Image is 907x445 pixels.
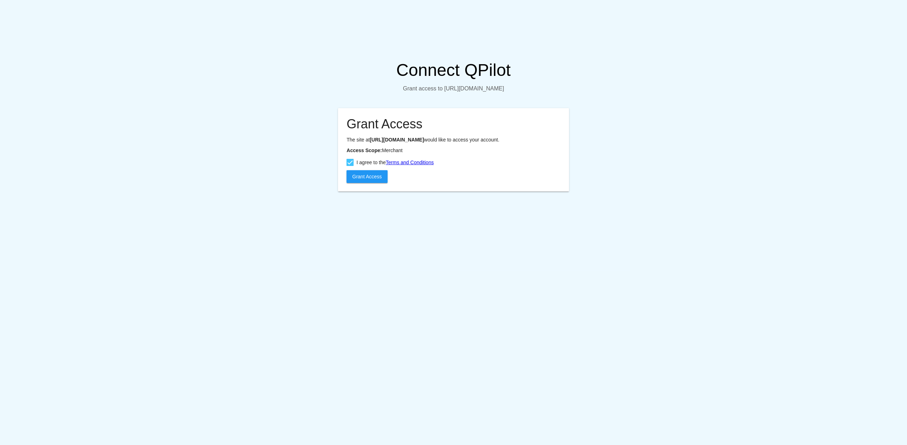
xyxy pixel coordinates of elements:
strong: [URL][DOMAIN_NAME] [370,137,424,143]
p: Grant access to [URL][DOMAIN_NAME] [338,85,569,92]
a: Terms and Conditions [386,160,434,165]
p: Merchant [347,148,560,153]
p: The site at would like to access your account. [347,137,560,143]
button: Grant Access [347,170,387,183]
strong: Access Scope: [347,148,382,153]
h1: Connect QPilot [338,60,569,80]
span: I agree to the [356,158,434,167]
h2: Grant Access [347,117,560,132]
span: Grant Access [352,174,382,179]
